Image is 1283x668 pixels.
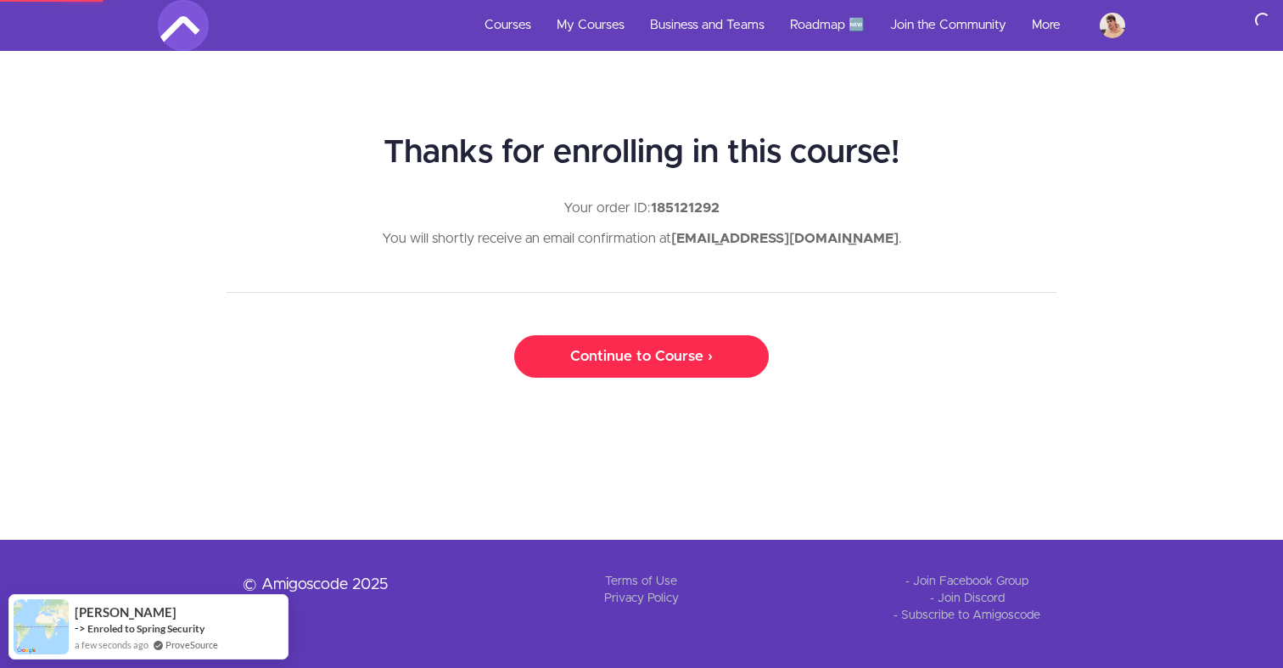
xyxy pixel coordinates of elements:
h1: Thanks for enrolling in this course! [227,136,1056,171]
span: -> [75,621,86,635]
a: Continue to Course › [514,335,769,378]
a: Enroled to Spring Security [87,621,204,636]
a: Privacy Policy [604,592,679,604]
span: [PERSON_NAME] [75,605,176,620]
a: - Join Discord [930,592,1005,604]
strong: 185121292 [651,201,720,215]
a: - Subscribe to Amigoscode [894,609,1040,621]
p: © Amigoscode 2025 [153,573,479,597]
p: You will shortly receive an email confirmation at . [227,227,1056,250]
a: Terms of Use [605,575,677,587]
img: provesource social proof notification image [14,599,69,654]
p: Your order ID: [227,197,1056,219]
a: - Join Facebook Group [905,575,1028,587]
strong: [EMAIL_ADDRESS][DOMAIN_NAME] [671,232,899,245]
img: mihaelchinarev@gmail.com [1100,13,1125,38]
a: ProveSource [165,637,218,652]
span: a few seconds ago [75,637,148,652]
